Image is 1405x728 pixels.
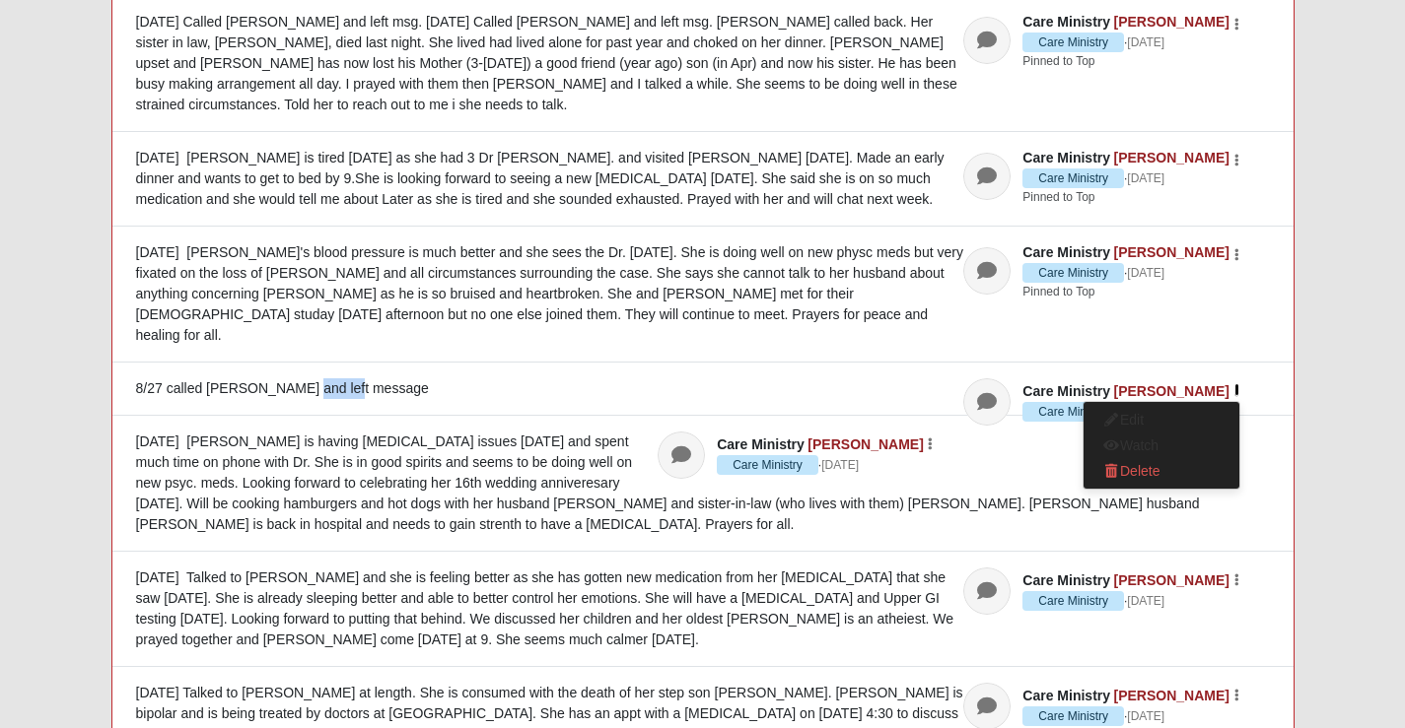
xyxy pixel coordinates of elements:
[1022,33,1127,52] span: ·
[1127,594,1164,608] time: June 26, 2025, 6:02 PM
[1022,263,1127,283] span: ·
[1022,402,1124,422] span: Care Ministry
[136,12,1270,115] div: [DATE] Called [PERSON_NAME] and left msg. [DATE] Called [PERSON_NAME] and left msg. [PERSON_NAME]...
[1022,168,1124,188] span: Care Ministry
[717,455,821,475] span: ·
[1022,572,1110,588] span: Care Ministry
[1127,171,1164,185] time: July 17, 2025, 6:08 PM
[1022,402,1127,422] span: ·
[1127,33,1164,51] a: [DATE]
[136,567,1270,650] div: [DATE] Talked to [PERSON_NAME] and she is feeling better as she has gotten new medication from he...
[1022,244,1110,260] span: Care Ministry
[1022,591,1124,611] span: Care Ministry
[136,148,1270,210] div: [DATE] [PERSON_NAME] is tired [DATE] as she had 3 Dr [PERSON_NAME]. and visited [PERSON_NAME] [DA...
[1114,150,1229,165] a: [PERSON_NAME]
[1127,35,1164,49] time: July 24, 2025, 4:32 PM
[821,456,859,474] a: [DATE]
[1127,169,1164,187] a: [DATE]
[1022,263,1124,283] span: Care Ministry
[1127,592,1164,610] a: [DATE]
[717,436,805,452] span: Care Ministry
[136,431,1270,535] div: [DATE] [PERSON_NAME] is having [MEDICAL_DATA] issues [DATE] and spent much time on phone with Dr....
[1022,188,1232,206] div: Pinned to Top
[1084,407,1239,432] button: Edit
[1127,266,1164,280] time: July 9, 2025, 5:23 PM
[1022,14,1110,30] span: Care Ministry
[1114,572,1229,588] a: [PERSON_NAME]
[717,455,818,475] span: Care Ministry
[821,458,859,472] time: July 3, 2025, 5:26 PM
[808,436,923,452] a: [PERSON_NAME]
[1022,591,1127,611] span: ·
[1022,688,1110,703] span: Care Ministry
[1127,264,1164,282] a: [DATE]
[1022,283,1232,300] div: Pinned to Top
[1114,383,1229,399] a: [PERSON_NAME]
[1022,150,1110,165] span: Care Ministry
[1084,432,1239,458] button: Watch
[136,378,1270,399] div: 8/27 called [PERSON_NAME] and left message
[1022,383,1110,399] span: Care Ministry
[1114,244,1229,260] a: [PERSON_NAME]
[1114,14,1229,30] a: [PERSON_NAME]
[1022,168,1127,188] span: ·
[1022,52,1232,70] div: Pinned to Top
[1114,688,1229,703] a: [PERSON_NAME]
[1084,458,1239,484] button: Delete
[1022,33,1124,52] span: Care Ministry
[136,242,1270,346] div: [DATE] [PERSON_NAME]'s blood pressure is much better and she sees the Dr. [DATE]. She is doing we...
